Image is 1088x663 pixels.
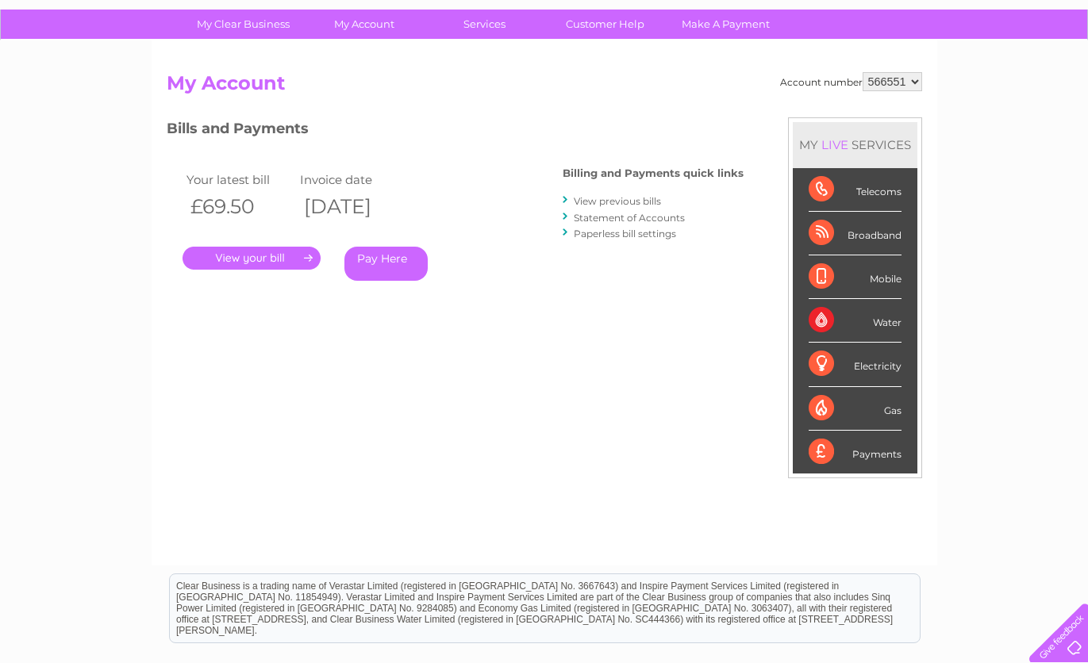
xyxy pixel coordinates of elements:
[298,10,429,39] a: My Account
[809,255,902,299] div: Mobile
[38,41,119,90] img: logo.png
[540,10,671,39] a: Customer Help
[1036,67,1073,79] a: Log out
[563,167,744,179] h4: Billing and Payments quick links
[574,212,685,224] a: Statement of Accounts
[574,195,661,207] a: View previous bills
[809,212,902,255] div: Broadband
[178,10,309,39] a: My Clear Business
[183,169,297,190] td: Your latest bill
[419,10,550,39] a: Services
[793,122,917,167] div: MY SERVICES
[818,137,852,152] div: LIVE
[167,72,922,102] h2: My Account
[167,117,744,145] h3: Bills and Payments
[789,8,898,28] a: 0333 014 3131
[809,299,902,343] div: Water
[809,431,902,473] div: Payments
[660,10,791,39] a: Make A Payment
[183,247,321,270] a: .
[809,67,839,79] a: Water
[848,67,883,79] a: Energy
[809,168,902,212] div: Telecoms
[780,72,922,91] div: Account number
[950,67,973,79] a: Blog
[809,343,902,386] div: Electricity
[893,67,940,79] a: Telecoms
[183,190,297,223] th: £69.50
[574,228,676,240] a: Paperless bill settings
[296,190,410,223] th: [DATE]
[809,387,902,431] div: Gas
[296,169,410,190] td: Invoice date
[170,9,920,77] div: Clear Business is a trading name of Verastar Limited (registered in [GEOGRAPHIC_DATA] No. 3667643...
[344,247,428,281] a: Pay Here
[982,67,1021,79] a: Contact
